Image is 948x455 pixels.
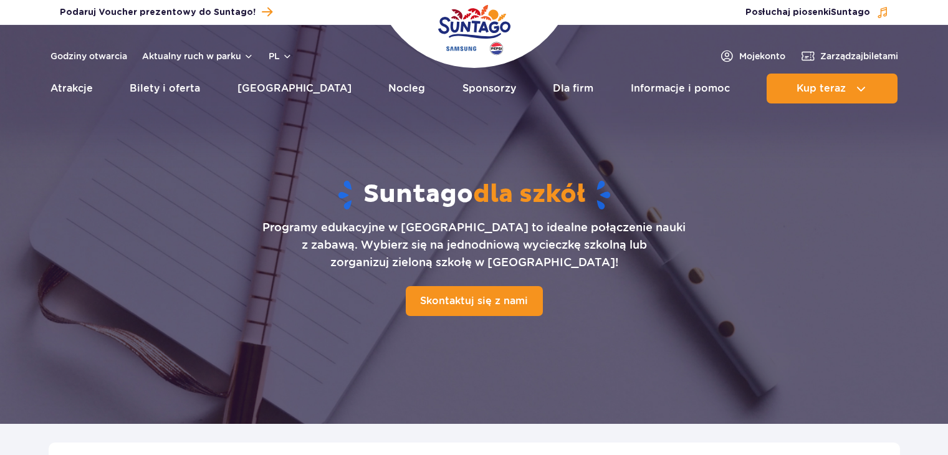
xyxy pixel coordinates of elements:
button: Kup teraz [767,74,898,103]
button: pl [269,50,292,62]
h1: Suntago [74,179,875,211]
a: Bilety i oferta [130,74,200,103]
a: [GEOGRAPHIC_DATA] [237,74,352,103]
a: Podaruj Voucher prezentowy do Suntago! [60,4,272,21]
button: Aktualny ruch w parku [142,51,254,61]
span: Moje konto [739,50,785,62]
a: Atrakcje [50,74,93,103]
span: Kup teraz [797,83,846,94]
span: Suntago [831,8,870,17]
a: Mojekonto [719,49,785,64]
span: Posłuchaj piosenki [745,6,870,19]
a: Nocleg [388,74,425,103]
button: Posłuchaj piosenkiSuntago [745,6,889,19]
p: Programy edukacyjne w [GEOGRAPHIC_DATA] to idealne połączenie nauki z zabawą. Wybierz się na jedn... [262,219,686,271]
a: Sponsorzy [462,74,516,103]
a: Zarządzajbiletami [800,49,898,64]
span: Zarządzaj biletami [820,50,898,62]
a: Godziny otwarcia [50,50,127,62]
span: Podaruj Voucher prezentowy do Suntago! [60,6,256,19]
a: Dla firm [553,74,593,103]
a: Skontaktuj się z nami [406,286,543,316]
span: dla szkół [473,179,585,210]
a: Informacje i pomoc [631,74,730,103]
span: Skontaktuj się z nami [420,295,528,307]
